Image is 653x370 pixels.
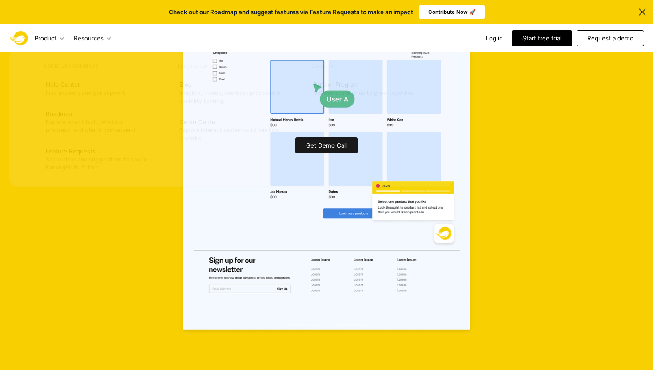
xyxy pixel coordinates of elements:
[522,34,561,43] p: Start free trial
[295,137,358,153] a: Get Demo Call
[577,30,644,46] a: Request a demo
[306,141,347,150] p: Get Demo Call
[486,34,503,43] a: Log in
[169,8,415,16] p: Check out our Roadmap and suggest features via Feature Requests to make an impact!
[74,34,104,43] p: Resources
[587,34,633,43] p: Request a demo
[428,8,476,16] p: Contribute Now 🚀
[419,5,485,19] a: Contribute Now 🚀
[512,30,572,46] a: Start free trial
[9,28,30,49] img: Logo
[35,34,56,43] p: Product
